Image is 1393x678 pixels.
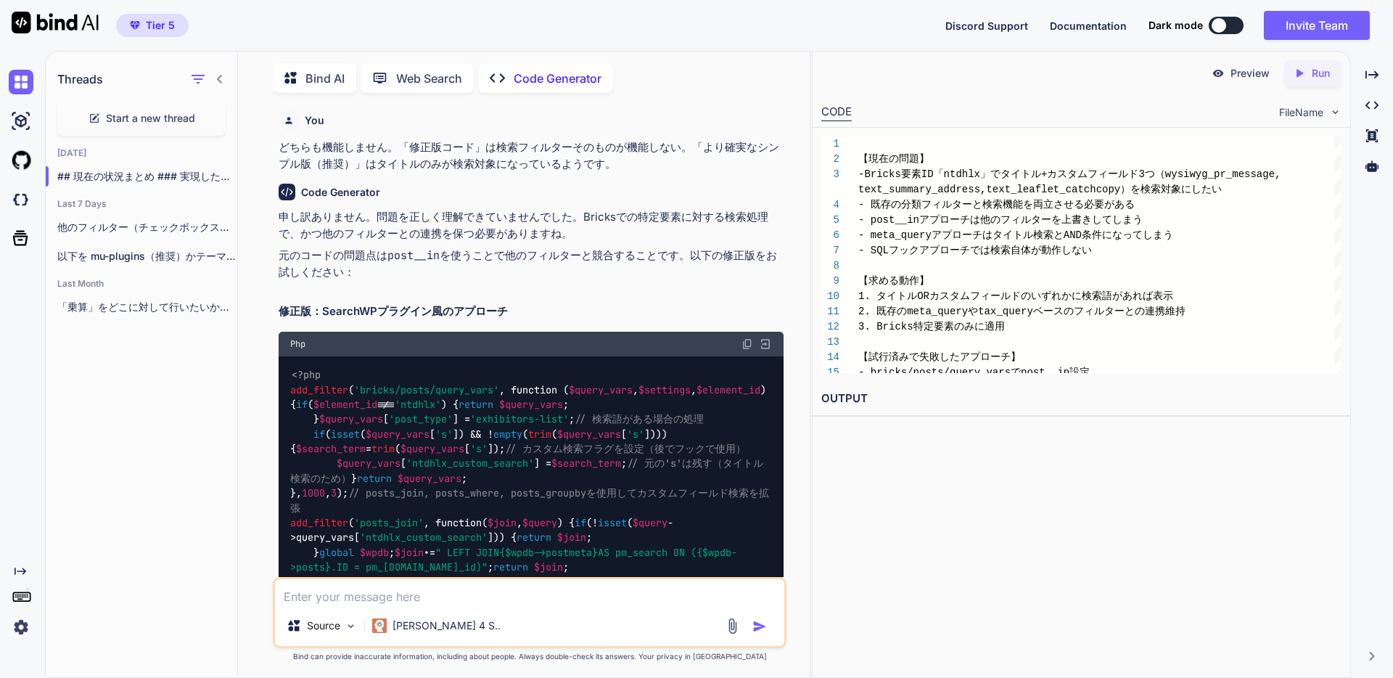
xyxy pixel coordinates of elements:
span: if [575,516,586,529]
img: copy [741,338,753,350]
div: 6 [821,228,839,243]
span: $query_vars [319,413,383,426]
span: isset [656,576,685,589]
span: $query_vars [398,472,461,485]
h1: Threads [57,70,103,88]
img: Bind AI [12,12,99,33]
span: // 元の's'は残す（タイトル検索のため） [290,457,763,485]
span: 'ntdhlx' [395,398,441,411]
p: どちらも機能しません。「修正版コード」は検索フィルターそのものが機能しない。「より確実なシンプル版（推奨）」はタイトルのみが検索対象になっているようです。 [279,139,784,172]
button: Invite Team [1264,11,1370,40]
p: Source [307,618,340,633]
span: - meta_queryアプローチはタイトル検索とAND条件になってしまう [858,229,1173,241]
div: 11 [821,304,839,319]
span: $join [557,531,586,544]
span: - SQLフックアプローチでは検索自体が動作しない [858,245,1092,256]
span: Tier 5 [146,18,175,33]
span: $query_vars [400,442,464,455]
span: 'post_type' [389,413,453,426]
span: $wpdb [360,546,389,559]
img: attachment [724,618,741,634]
span: 3. Bricks特定要素のみに適用 [858,321,1005,332]
span: FileName [1279,105,1323,120]
span: $query_vars [569,383,633,396]
img: preview [1212,67,1225,80]
span: - bricks/posts/query_varsでpost__in設定 [858,367,1090,378]
span: {$wpdb->posts} [290,546,737,573]
div: 5 [821,213,839,228]
div: 10 [821,289,839,304]
span: // 検索語がある場合の処理 [575,413,704,426]
h6: You [305,113,324,128]
span: <?php [292,369,321,382]
div: 8 [821,258,839,274]
span: return [459,398,493,411]
img: Open in Browser [759,338,772,351]
img: githubLight [9,148,33,173]
span: 【試行済みで失敗したアプローチ】 [858,351,1021,363]
div: 14 [821,350,839,365]
span: return [357,472,392,485]
span: $query_vars [557,428,621,441]
span: - 既存の分類フィルターと検索機能を両立させる必要がある [858,199,1135,211]
div: 9 [821,274,839,289]
div: 13 [821,335,839,350]
h2: OUTPUT [813,382,1350,416]
div: CODE [821,104,852,121]
span: // posts_join, posts_where, posts_groupbyを使用してカスタムフィールド検索を拡張 [290,487,769,515]
span: empty [493,428,522,441]
button: Documentation [1050,18,1127,33]
div: 15 [821,365,839,380]
span: 's' [470,442,488,455]
span: 'ntdhlx_custom_search' [360,531,488,544]
div: 12 [821,319,839,335]
span: $query_vars [499,398,563,411]
span: - post__inアプローチは他のフィルターを上書きしてしまう [858,214,1143,226]
p: Code Generator [514,70,601,87]
span: 【現在の問題】 [858,153,929,165]
span: add_filter [290,516,348,529]
span: $query [580,576,615,589]
img: ai-studio [9,109,33,134]
span: add_filter [290,383,348,396]
h2: Last Month [46,278,237,290]
span: Php [290,338,305,350]
span: Start a new thread [106,111,195,126]
span: return [517,531,551,544]
div: 7 [821,243,839,258]
span: $search_term [296,442,366,455]
p: 「乗算」をどこに対して行いたいかでやり方が変わります。主なパターンとCSS例を挙げます。 1) 要素の背景色を、背面のコンテンツ（画像や下の要素）と乗算合成したい - mix-blend-mod... [57,300,237,314]
span: isset [598,516,627,529]
span: isset [331,428,360,441]
span: 1. タイトルORカスタムフィールドのいずれかに検索語があれば表示 [858,290,1173,302]
span: $join [534,561,563,574]
span: $query [633,516,667,529]
p: Bind can provide inaccurate information, including about people. Always double-check its answers.... [273,651,786,662]
span: Bricks要素ID「ntdhlx」でタイトル+カスタムフィールド3つ（wysiwyg_pr_message, [864,168,1281,180]
span: $search_term [551,457,621,470]
code: post__in [387,248,440,263]
span: 's' [627,428,644,441]
h2: 修正版：SearchWPプラグイン風のアプローチ [279,303,784,320]
img: chat [9,70,33,94]
button: premiumTier 5 [116,14,189,37]
span: $query [522,516,557,529]
span: $settings [638,383,691,396]
p: [PERSON_NAME] 4 S.. [393,618,501,633]
span: $join [395,546,424,559]
span: 2 [319,576,325,589]
img: settings [9,615,33,640]
span: global [319,546,354,559]
span: Dark mode [1148,18,1203,33]
h6: Code Generator [301,185,380,200]
p: ## 現在の状況まとめ ### 実現したい機能 - Bricks Builde... [57,169,237,184]
span: $query_vars [366,428,430,441]
span: if [633,576,644,589]
img: premium [130,21,140,30]
span: 【求める動作】 [858,275,929,287]
span: 's' [435,428,453,441]
span: 2. 既存のmeta_queryやtax_queryベースのフィルターとの連携維持 [858,306,1186,317]
img: Pick Models [345,620,357,632]
span: Discord Support [945,20,1028,32]
span: trim [528,428,551,441]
